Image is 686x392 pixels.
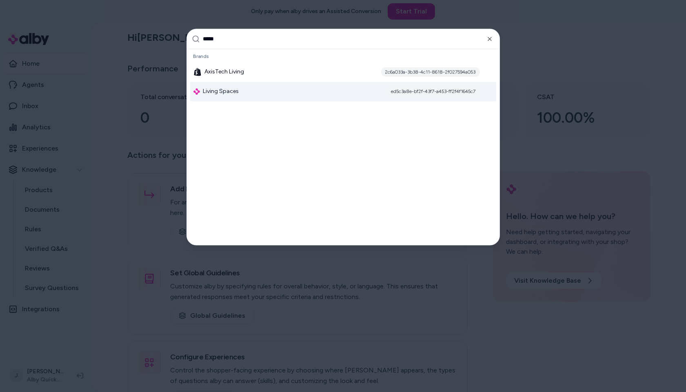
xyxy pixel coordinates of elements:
img: alby Logo [193,89,200,95]
div: Suggestions [187,49,500,245]
span: AxisTech Living [205,68,244,76]
span: Living Spaces [203,88,239,96]
div: Brands [190,51,496,62]
div: 2c6a033a-3b38-4c11-8618-2f027594a053 [381,67,480,77]
div: ed5c3a8e-bf2f-43f7-a453-ff2f4f1645c7 [387,87,480,97]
